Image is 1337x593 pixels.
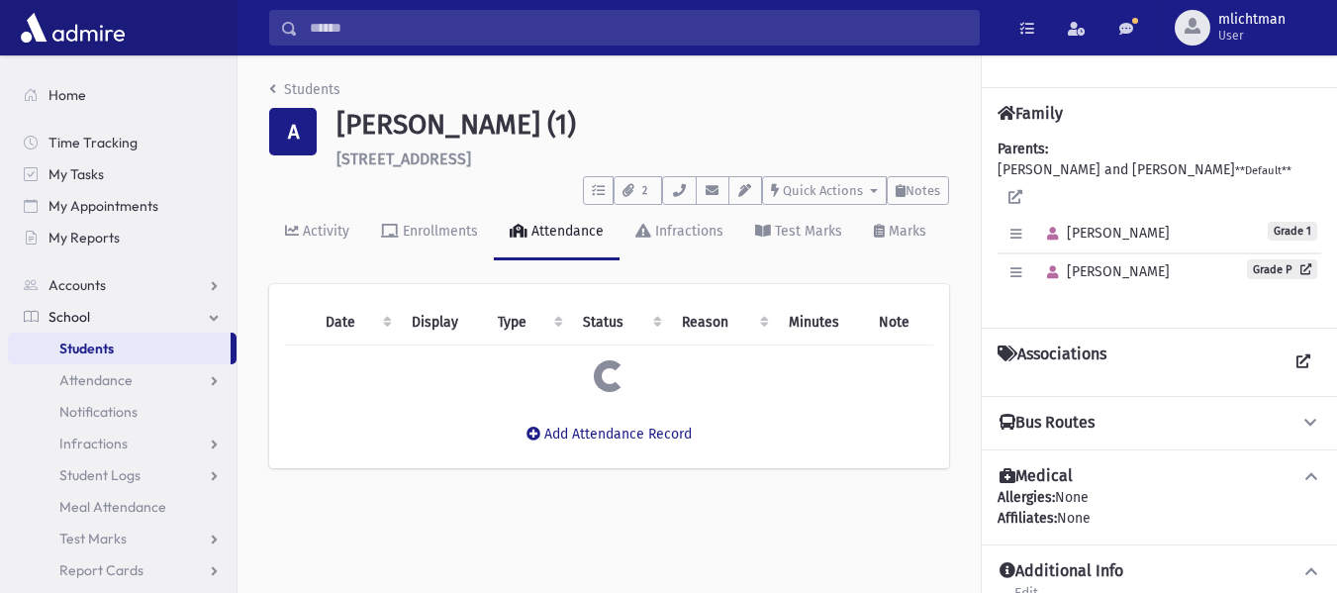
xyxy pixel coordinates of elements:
[887,176,949,205] button: Notes
[486,300,571,346] th: Type
[8,428,237,459] a: Infractions
[998,561,1321,582] button: Additional Info
[1218,12,1286,28] span: mlichtman
[858,205,942,260] a: Marks
[1286,345,1321,380] a: View all Associations
[614,176,662,205] button: 2
[8,523,237,554] a: Test Marks
[783,183,863,198] span: Quick Actions
[269,205,365,260] a: Activity
[8,158,237,190] a: My Tasks
[998,141,1048,157] b: Parents:
[998,508,1321,529] div: None
[8,396,237,428] a: Notifications
[59,435,128,452] span: Infractions
[998,466,1321,487] button: Medical
[762,176,887,205] button: Quick Actions
[998,487,1321,529] div: None
[8,554,237,586] a: Report Cards
[998,345,1106,380] h4: Associations
[998,510,1057,527] b: Affiliates:
[59,403,138,421] span: Notifications
[670,300,777,346] th: Reason
[998,139,1321,312] div: [PERSON_NAME] and [PERSON_NAME]
[1000,561,1123,582] h4: Additional Info
[48,197,158,215] span: My Appointments
[365,205,494,260] a: Enrollments
[400,300,485,346] th: Display
[269,79,340,108] nav: breadcrumb
[48,165,104,183] span: My Tasks
[1000,466,1073,487] h4: Medical
[906,183,940,198] span: Notes
[8,190,237,222] a: My Appointments
[777,300,867,346] th: Minutes
[59,340,114,357] span: Students
[59,530,127,547] span: Test Marks
[494,205,620,260] a: Attendance
[269,81,340,98] a: Students
[8,222,237,253] a: My Reports
[336,108,949,142] h1: [PERSON_NAME] (1)
[1247,259,1317,279] a: Grade P
[16,8,130,48] img: AdmirePro
[1038,263,1170,280] span: [PERSON_NAME]
[8,269,237,301] a: Accounts
[8,301,237,333] a: School
[1268,222,1317,241] span: Grade 1
[998,489,1055,506] b: Allergies:
[998,413,1321,434] button: Bus Routes
[8,364,237,396] a: Attendance
[1000,413,1095,434] h4: Bus Routes
[527,223,604,240] div: Attendance
[8,459,237,491] a: Student Logs
[59,371,133,389] span: Attendance
[514,417,705,452] button: Add Attendance Record
[571,300,671,346] th: Status
[8,491,237,523] a: Meal Attendance
[269,108,317,155] div: A
[1038,225,1170,242] span: [PERSON_NAME]
[48,308,90,326] span: School
[998,104,1063,123] h4: Family
[8,127,237,158] a: Time Tracking
[336,149,949,168] h6: [STREET_ADDRESS]
[48,229,120,247] span: My Reports
[620,205,739,260] a: Infractions
[636,182,653,200] span: 2
[59,466,141,484] span: Student Logs
[739,205,858,260] a: Test Marks
[885,223,926,240] div: Marks
[59,561,143,579] span: Report Cards
[299,223,349,240] div: Activity
[48,276,106,294] span: Accounts
[651,223,723,240] div: Infractions
[314,300,400,346] th: Date
[48,86,86,104] span: Home
[771,223,842,240] div: Test Marks
[8,333,231,364] a: Students
[298,10,979,46] input: Search
[59,498,166,516] span: Meal Attendance
[8,79,237,111] a: Home
[48,134,138,151] span: Time Tracking
[399,223,478,240] div: Enrollments
[1218,28,1286,44] span: User
[867,300,933,346] th: Note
